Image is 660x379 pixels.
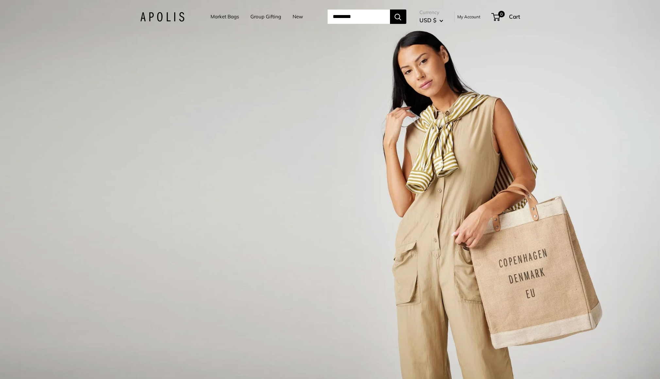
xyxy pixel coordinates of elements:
[509,13,520,20] span: Cart
[140,12,184,22] img: Apolis
[328,9,390,24] input: Search...
[390,9,406,24] button: Search
[211,12,239,21] a: Market Bags
[498,11,504,17] span: 0
[419,8,443,17] span: Currency
[250,12,281,21] a: Group Gifting
[293,12,303,21] a: New
[492,11,520,22] a: 0 Cart
[457,13,481,21] a: My Account
[419,17,436,24] span: USD $
[419,15,443,26] button: USD $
